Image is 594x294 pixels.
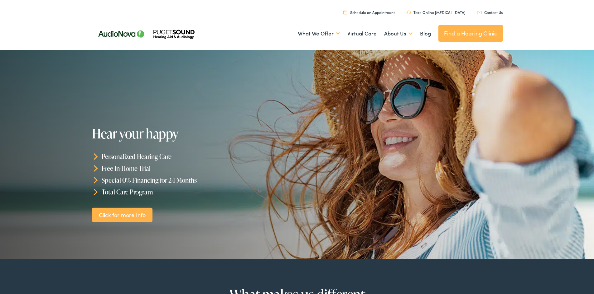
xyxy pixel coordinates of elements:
[384,22,413,45] a: About Us
[420,22,431,45] a: Blog
[92,186,300,198] li: Total Care Program
[92,162,300,174] li: Free In-Home Trial
[298,22,340,45] a: What We Offer
[92,151,300,162] li: Personalized Hearing Care
[407,10,466,15] a: Take Online [MEDICAL_DATA]
[438,25,503,42] a: Find a Hearing Clinic
[477,11,482,14] img: utility icon
[407,11,411,14] img: utility icon
[343,10,347,14] img: utility icon
[92,208,152,222] a: Click for more Info
[92,126,282,141] h1: Hear your happy
[347,22,377,45] a: Virtual Care
[477,10,503,15] a: Contact Us
[343,10,395,15] a: Schedule an Appointment
[92,174,300,186] li: Special 0% Financing for 24 Months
